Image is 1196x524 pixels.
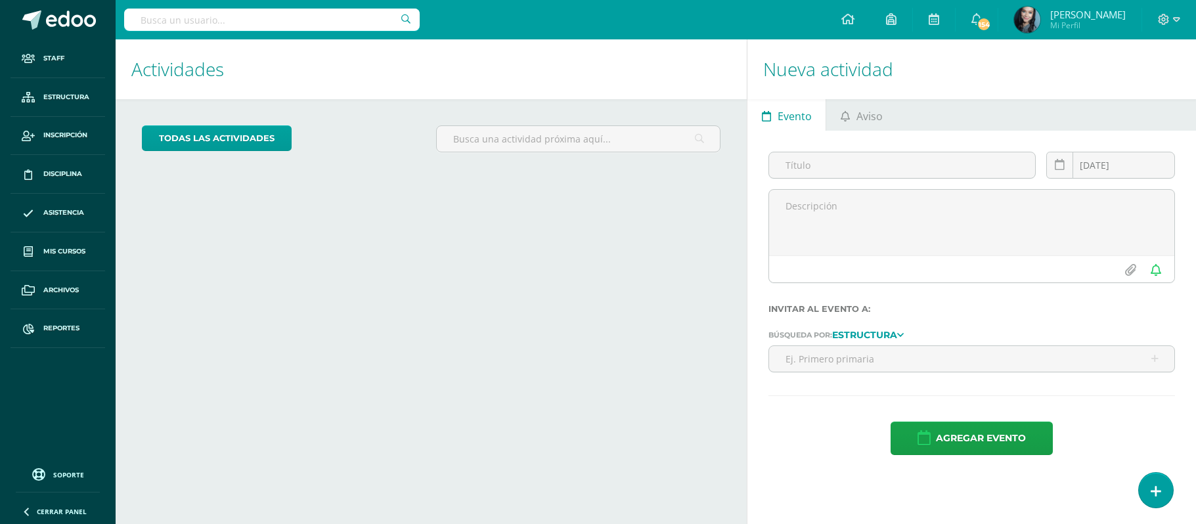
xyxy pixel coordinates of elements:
a: Soporte [16,465,100,483]
a: Reportes [11,309,105,348]
h1: Nueva actividad [763,39,1180,99]
span: Soporte [53,470,84,479]
img: 775886bf149f59632f5d85e739ecf2a2.png [1014,7,1040,33]
input: Busca un usuario... [124,9,420,31]
span: Búsqueda por: [768,330,832,339]
button: Agregar evento [891,422,1053,455]
a: Asistencia [11,194,105,232]
span: Inscripción [43,130,87,141]
a: Inscripción [11,117,105,156]
a: Archivos [11,271,105,310]
a: Mis cursos [11,232,105,271]
span: 154 [977,17,991,32]
span: Mis cursos [43,246,85,257]
span: Agregar evento [936,422,1026,454]
span: Evento [778,100,812,132]
a: Evento [747,99,826,131]
span: Reportes [43,323,79,334]
a: Aviso [826,99,897,131]
span: [PERSON_NAME] [1050,8,1126,21]
span: Archivos [43,285,79,295]
h1: Actividades [131,39,731,99]
a: Disciplina [11,155,105,194]
input: Fecha de entrega [1047,152,1174,178]
a: todas las Actividades [142,125,292,151]
a: Estructura [11,78,105,117]
strong: Estructura [832,329,897,341]
a: Staff [11,39,105,78]
span: Disciplina [43,169,82,179]
input: Ej. Primero primaria [769,346,1174,372]
input: Busca una actividad próxima aquí... [437,126,719,152]
span: Staff [43,53,64,64]
span: Estructura [43,92,89,102]
label: Invitar al evento a: [768,304,1175,314]
span: Aviso [856,100,883,132]
input: Título [769,152,1035,178]
span: Asistencia [43,207,84,218]
a: Estructura [832,330,904,339]
span: Mi Perfil [1050,20,1126,31]
span: Cerrar panel [37,507,87,516]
